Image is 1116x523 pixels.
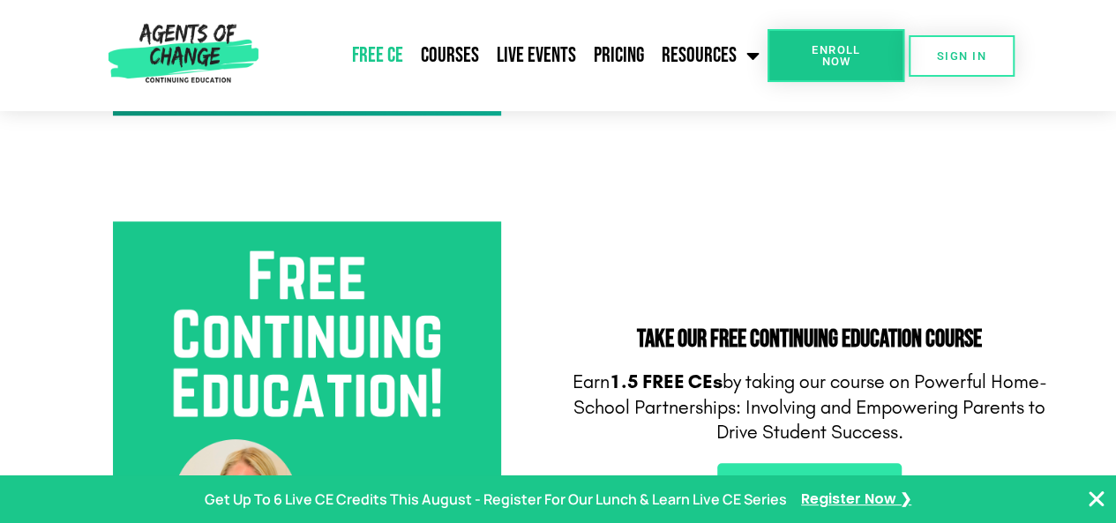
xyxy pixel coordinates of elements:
a: SIGN IN [909,35,1015,77]
a: Register Now ❯ [801,487,911,512]
a: Courses [412,34,488,78]
a: Live Events [488,34,585,78]
a: Claim My Free CEUs! [717,463,902,504]
b: 1.5 FREE CEs [610,370,723,393]
nav: Menu [266,34,768,78]
button: Close Banner [1086,489,1107,510]
p: Earn by taking our course on Powerful Home-School Partnerships: Involving and Empowering Parents ... [567,370,1052,445]
a: Pricing [585,34,653,78]
p: Get Up To 6 Live CE Credits This August - Register For Our Lunch & Learn Live CE Series [205,487,787,512]
a: Free CE [343,34,412,78]
a: Enroll Now [768,29,904,82]
span: SIGN IN [937,50,986,62]
a: Resources [653,34,768,78]
h2: Take Our FREE Continuing Education Course [567,327,1052,352]
span: Enroll Now [796,44,876,67]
